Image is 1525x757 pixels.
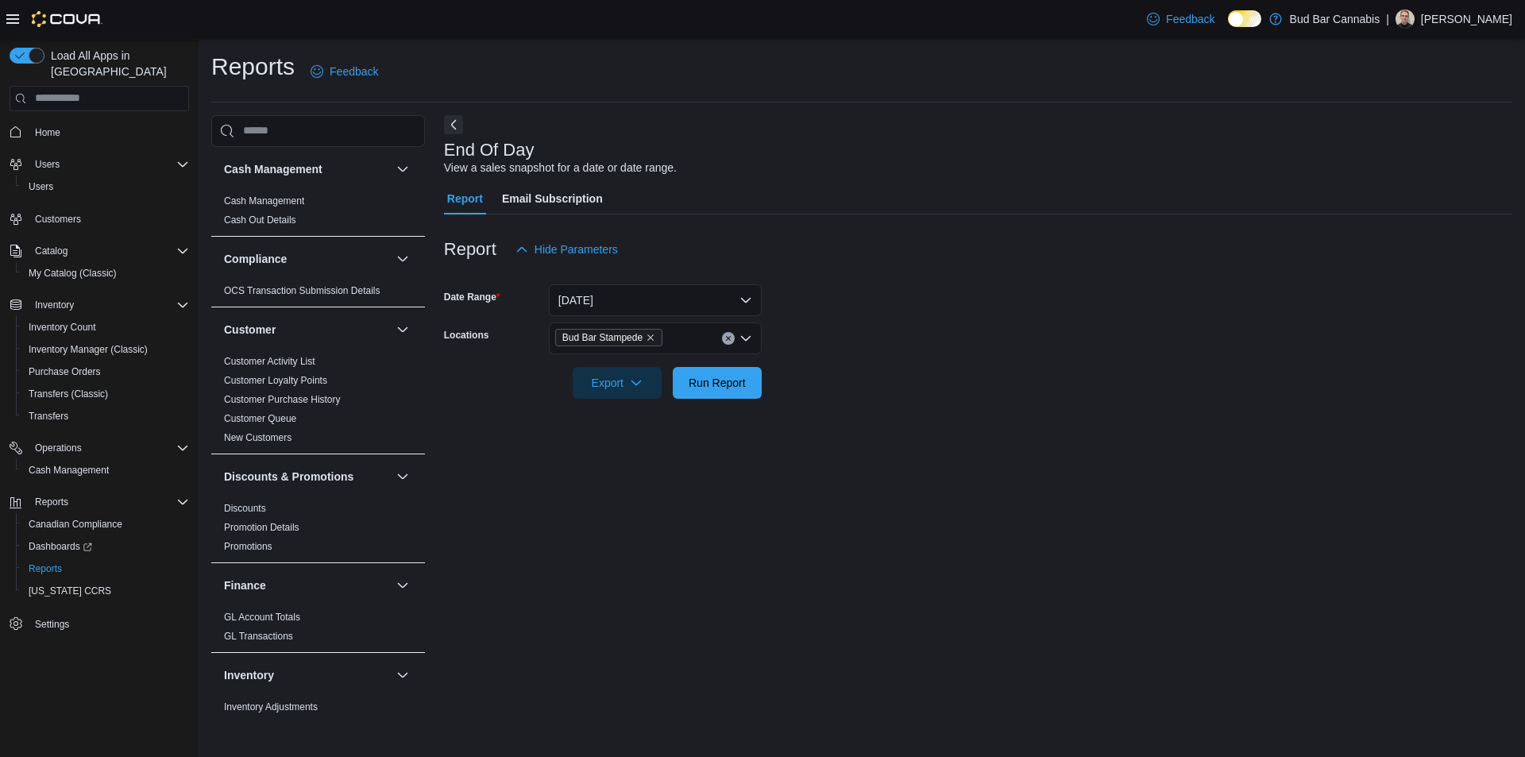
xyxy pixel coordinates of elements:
a: Customer Activity List [224,356,315,367]
div: Customer [211,352,425,454]
span: Inventory Adjustments [224,701,318,713]
span: Inventory Manager (Classic) [29,343,148,356]
span: Purchase Orders [29,365,101,378]
a: Inventory Manager (Classic) [22,340,154,359]
a: Dashboards [16,535,195,558]
p: | [1386,10,1389,29]
h3: Inventory [224,667,274,683]
nav: Complex example [10,114,189,677]
h3: Discounts & Promotions [224,469,353,485]
button: Next [444,115,463,134]
span: Catalog [35,245,68,257]
span: My Catalog (Classic) [22,264,189,283]
a: Promotion Details [224,522,299,533]
span: Inventory [29,295,189,315]
span: Home [35,126,60,139]
a: Feedback [1141,3,1221,35]
button: Compliance [224,251,390,267]
span: Settings [29,613,189,633]
a: Customer Purchase History [224,394,341,405]
span: Users [22,177,189,196]
span: GL Account Totals [224,611,300,624]
span: Washington CCRS [22,581,189,601]
div: Compliance [211,281,425,307]
span: Operations [29,438,189,458]
button: Clear input [722,332,735,345]
span: Purchase Orders [22,362,189,381]
span: Customer Queue [224,412,296,425]
div: Finance [211,608,425,652]
a: Purchase Orders [22,362,107,381]
button: Reports [29,492,75,512]
a: Reports [22,559,68,578]
a: GL Transactions [224,631,293,642]
button: Transfers [16,405,195,427]
span: Bud Bar Stampede [555,329,662,346]
span: Hide Parameters [535,241,618,257]
span: Feedback [330,64,378,79]
button: Inventory Manager (Classic) [16,338,195,361]
button: Transfers (Classic) [16,383,195,405]
button: Customers [3,207,195,230]
span: Transfers (Classic) [22,384,189,404]
button: Catalog [3,240,195,262]
a: Cash Management [22,461,115,480]
a: OCS Transaction Submission Details [224,285,380,296]
button: Users [29,155,66,174]
div: Tyler R [1396,10,1415,29]
button: Discounts & Promotions [224,469,390,485]
a: Transfers (Classic) [22,384,114,404]
span: Home [29,122,189,142]
button: [US_STATE] CCRS [16,580,195,602]
span: Dashboards [22,537,189,556]
button: Catalog [29,241,74,261]
a: Dashboards [22,537,98,556]
span: Users [29,155,189,174]
button: Settings [3,612,195,635]
p: Bud Bar Cannabis [1290,10,1380,29]
button: Operations [29,438,88,458]
span: Bud Bar Stampede [562,330,643,346]
span: Inventory Count [22,318,189,337]
div: Discounts & Promotions [211,499,425,562]
button: Inventory Count [16,316,195,338]
button: Inventory [3,294,195,316]
span: Operations [35,442,82,454]
span: Cash Out Details [224,214,296,226]
a: Promotions [224,541,272,552]
label: Date Range [444,291,500,303]
input: Dark Mode [1228,10,1261,27]
a: Canadian Compliance [22,515,129,534]
span: Reports [35,496,68,508]
a: Customers [29,210,87,229]
button: My Catalog (Classic) [16,262,195,284]
span: Canadian Compliance [22,515,189,534]
button: Reports [16,558,195,580]
span: My Catalog (Classic) [29,267,117,280]
div: View a sales snapshot for a date or date range. [444,160,677,176]
span: Catalog [29,241,189,261]
span: Feedback [1166,11,1214,27]
img: Cova [32,11,102,27]
button: Discounts & Promotions [393,467,412,486]
button: Inventory [29,295,80,315]
span: Reports [29,492,189,512]
a: Cash Management [224,195,304,207]
span: Cash Management [22,461,189,480]
span: Report [447,183,483,214]
span: Email Subscription [502,183,603,214]
button: Cash Management [393,160,412,179]
button: Open list of options [739,332,752,345]
a: Customer Loyalty Points [224,375,327,386]
button: Inventory [393,666,412,685]
button: Run Report [673,367,762,399]
h3: Report [444,240,496,259]
button: Remove Bud Bar Stampede from selection in this group [646,333,655,342]
span: Dashboards [29,540,92,553]
span: [US_STATE] CCRS [29,585,111,597]
span: Load All Apps in [GEOGRAPHIC_DATA] [44,48,189,79]
button: [DATE] [549,284,762,316]
button: Home [3,121,195,144]
button: Export [573,367,662,399]
button: Purchase Orders [16,361,195,383]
